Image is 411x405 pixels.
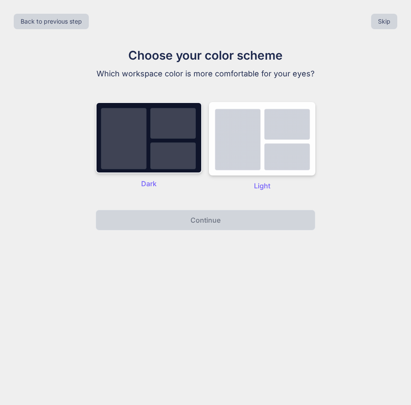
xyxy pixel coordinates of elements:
button: Back to previous step [14,14,89,29]
img: dark [209,102,315,175]
button: Continue [96,210,315,230]
button: Skip [371,14,397,29]
img: dark [96,102,202,173]
p: Which workspace color is more comfortable for your eyes? [61,68,350,80]
p: Dark [96,178,202,189]
p: Light [209,181,315,191]
h1: Choose your color scheme [61,46,350,64]
p: Continue [190,215,221,225]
